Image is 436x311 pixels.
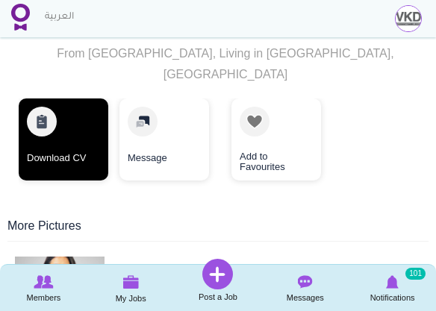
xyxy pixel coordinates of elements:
[119,98,209,188] div: 2 / 3
[87,266,175,310] a: My Jobs My Jobs
[122,275,139,289] img: My Jobs
[386,275,399,289] img: Notifications
[370,290,415,305] span: Notifications
[220,98,310,188] div: 3 / 3
[199,289,237,304] span: Post a Job
[116,291,146,306] span: My Jobs
[119,98,209,180] a: Message
[202,259,233,289] img: Post a Job
[19,98,108,180] a: Download CV
[37,2,81,32] a: العربية
[175,259,262,304] a: Post a Job Post a Job
[11,4,30,31] img: Home
[34,275,53,289] img: Browse Members
[231,98,321,180] a: Add to Favourites
[349,266,436,309] a: Notifications Notifications 101
[405,268,426,280] small: 101
[287,290,324,305] span: Messages
[19,98,108,188] div: 1 / 3
[19,43,417,85] p: From [GEOGRAPHIC_DATA], Living in [GEOGRAPHIC_DATA], [GEOGRAPHIC_DATA]
[261,266,349,309] a: Messages Messages
[26,290,60,305] span: Members
[298,275,313,289] img: Messages
[7,218,429,242] div: More Pictures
